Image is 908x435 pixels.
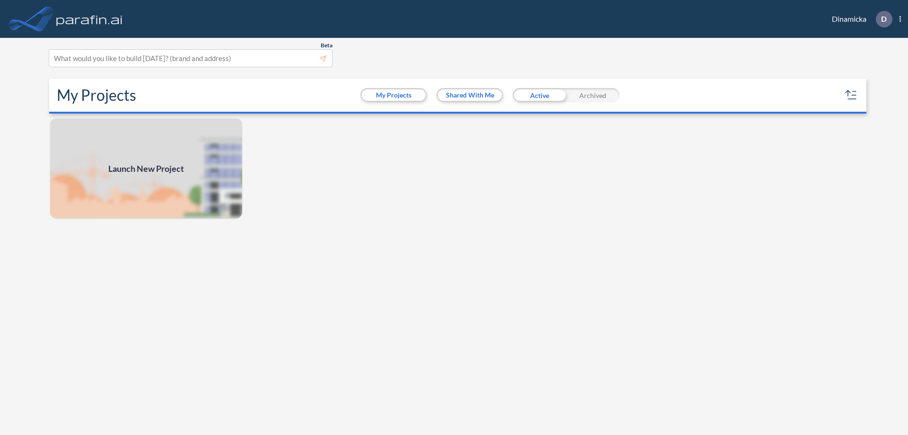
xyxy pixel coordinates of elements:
[362,89,426,101] button: My Projects
[321,42,332,49] span: Beta
[108,162,184,175] span: Launch New Project
[438,89,502,101] button: Shared With Me
[513,88,566,102] div: Active
[844,88,859,103] button: sort
[818,11,901,27] div: Dinamicka
[57,86,136,104] h2: My Projects
[49,117,243,220] a: Launch New Project
[49,117,243,220] img: add
[566,88,620,102] div: Archived
[54,9,124,28] img: logo
[881,15,887,23] p: D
